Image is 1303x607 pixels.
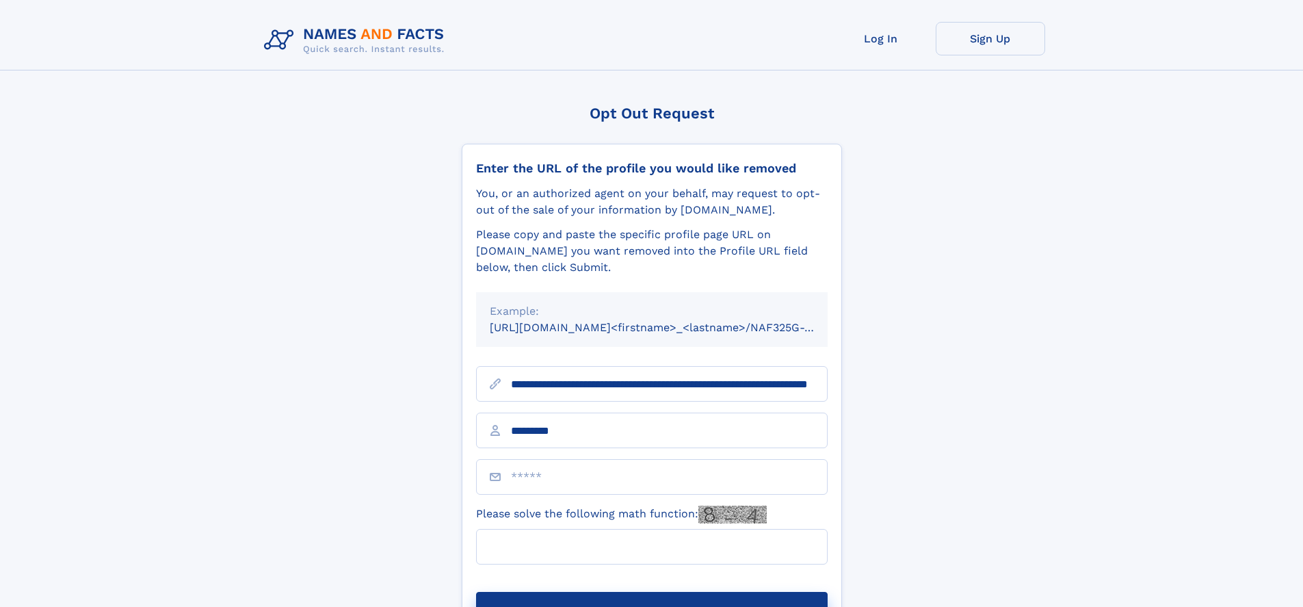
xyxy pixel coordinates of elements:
label: Please solve the following math function: [476,506,767,524]
a: Sign Up [936,22,1045,55]
div: You, or an authorized agent on your behalf, may request to opt-out of the sale of your informatio... [476,185,828,218]
div: Please copy and paste the specific profile page URL on [DOMAIN_NAME] you want removed into the Pr... [476,227,828,276]
small: [URL][DOMAIN_NAME]<firstname>_<lastname>/NAF325G-xxxxxxxx [490,321,854,334]
a: Log In [826,22,936,55]
div: Example: [490,303,814,320]
div: Opt Out Request [462,105,842,122]
div: Enter the URL of the profile you would like removed [476,161,828,176]
img: Logo Names and Facts [259,22,456,59]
